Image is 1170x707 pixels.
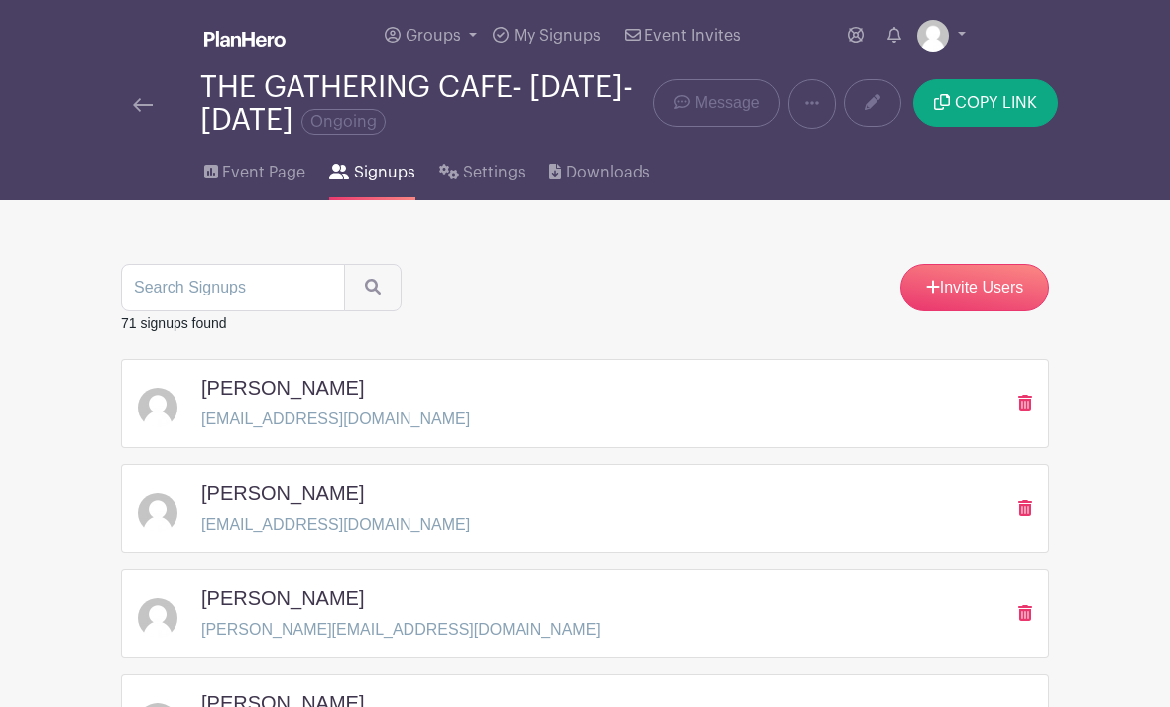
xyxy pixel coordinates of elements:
[463,161,526,184] span: Settings
[955,95,1037,111] span: COPY LINK
[201,513,470,536] p: [EMAIL_ADDRESS][DOMAIN_NAME]
[566,161,650,184] span: Downloads
[354,161,415,184] span: Signups
[200,71,635,137] div: THE GATHERING CAFE- [DATE]-[DATE]
[653,79,779,127] a: Message
[133,98,153,112] img: back-arrow-29a5d9b10d5bd6ae65dc969a981735edf675c4d7a1fe02e03b50dbd4ba3cdb55.svg
[439,137,526,200] a: Settings
[406,28,461,44] span: Groups
[900,264,1049,311] a: Invite Users
[695,91,760,115] span: Message
[204,137,305,200] a: Event Page
[138,493,177,532] img: default-ce2991bfa6775e67f084385cd625a349d9dcbb7a52a09fb2fda1e96e2d18dcdb.png
[549,137,649,200] a: Downloads
[201,408,470,431] p: [EMAIL_ADDRESS][DOMAIN_NAME]
[917,20,949,52] img: default-ce2991bfa6775e67f084385cd625a349d9dcbb7a52a09fb2fda1e96e2d18dcdb.png
[201,586,364,610] h5: [PERSON_NAME]
[138,388,177,427] img: default-ce2991bfa6775e67f084385cd625a349d9dcbb7a52a09fb2fda1e96e2d18dcdb.png
[204,31,286,47] img: logo_white-6c42ec7e38ccf1d336a20a19083b03d10ae64f83f12c07503d8b9e83406b4c7d.svg
[644,28,741,44] span: Event Invites
[514,28,601,44] span: My Signups
[329,137,414,200] a: Signups
[201,618,601,642] p: [PERSON_NAME][EMAIL_ADDRESS][DOMAIN_NAME]
[121,264,345,311] input: Search Signups
[201,376,364,400] h5: [PERSON_NAME]
[121,315,227,331] small: 71 signups found
[913,79,1057,127] button: COPY LINK
[138,598,177,638] img: default-ce2991bfa6775e67f084385cd625a349d9dcbb7a52a09fb2fda1e96e2d18dcdb.png
[201,481,364,505] h5: [PERSON_NAME]
[301,109,386,135] span: Ongoing
[222,161,305,184] span: Event Page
